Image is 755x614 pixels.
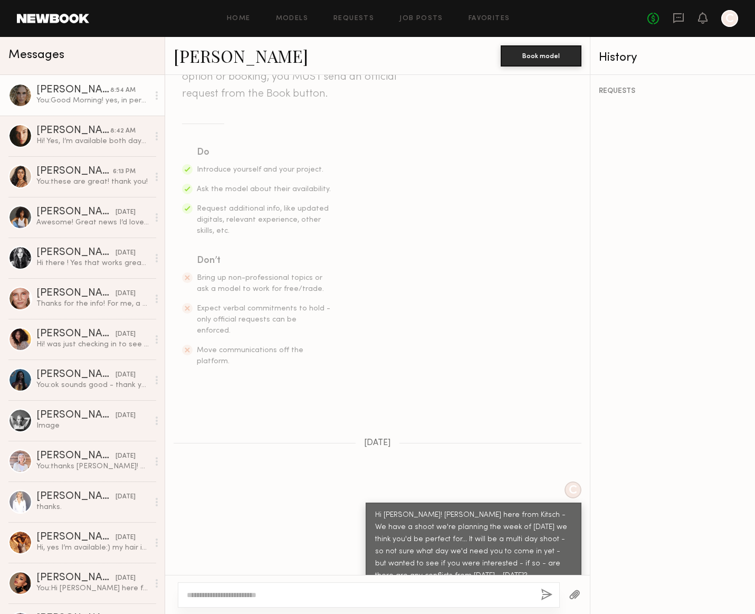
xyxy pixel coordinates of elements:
span: Ask the model about their availability. [197,186,331,193]
div: Hi there ! Yes that works great. Thank you :) [36,258,149,268]
div: Image [36,421,149,431]
div: [PERSON_NAME] [36,207,116,218]
div: [PERSON_NAME] [36,370,116,380]
button: Book model [501,45,581,67]
div: [DATE] [116,370,136,380]
span: Expect verbal commitments to hold - only official requests can be enforced. [197,305,330,334]
a: Book model [501,51,581,60]
div: You: Good Morning! yes, in perpetuity - though we do re-shoot every year it's easier for us to do... [36,96,149,106]
div: thanks. [36,502,149,512]
div: You: these are great! thank you! [36,177,149,187]
div: REQUESTS [599,88,747,95]
div: Hi [PERSON_NAME]! [PERSON_NAME] here from Kitsch - We have a shoot we're planning the week of [DA... [375,509,572,582]
div: 8:42 AM [110,126,136,136]
div: You: thanks [PERSON_NAME]! We'll get back to you shortly! [36,461,149,471]
div: [PERSON_NAME] [36,85,110,96]
div: Hi! Yes, I’m available both days 10th and 11th. but I’m booked on the 9th and 12th for other shoo... [36,136,149,146]
div: [DATE] [116,533,136,543]
a: Requests [333,15,374,22]
div: [DATE] [116,289,136,299]
div: [DATE] [116,248,136,258]
div: [PERSON_NAME] [36,410,116,421]
div: [PERSON_NAME] [36,126,110,136]
a: Models [276,15,308,22]
div: You: Hi [PERSON_NAME] here from Kitsch - We have a shoot we're planning the week of [DATE] we thi... [36,583,149,593]
a: Home [227,15,251,22]
a: Favorites [469,15,510,22]
div: Do [197,145,332,160]
div: [PERSON_NAME] [36,166,113,177]
div: [DATE] [116,207,136,218]
span: Bring up non-professional topics or ask a model to work for free/trade. [197,275,324,292]
div: [PERSON_NAME] [36,573,116,583]
div: [PERSON_NAME] [36,248,116,258]
span: Move communications off the platform. [197,347,303,365]
div: Hi, yes I’m available:) my hair is currently curly! [36,543,149,553]
div: [DATE] [116,492,136,502]
span: Request additional info, like updated digitals, relevant experience, other skills, etc. [197,205,329,234]
div: [PERSON_NAME] [36,288,116,299]
div: [DATE] [116,411,136,421]
a: [PERSON_NAME] [174,44,308,67]
div: History [599,52,747,64]
div: 8:54 AM [110,86,136,96]
div: You: ok sounds good - thank you! [36,380,149,390]
div: Don’t [197,253,332,268]
div: 6:13 PM [113,167,136,177]
a: Job Posts [399,15,443,22]
div: [PERSON_NAME] [36,451,116,461]
div: [PERSON_NAME] [36,492,116,502]
div: Thanks for the info! For me, a full day would be better [36,299,149,309]
span: [DATE] [364,439,391,448]
span: Messages [8,49,64,61]
div: Awesome! Great news I’d love you work with your team :) [36,218,149,228]
a: C [721,10,738,27]
div: [PERSON_NAME] [36,329,116,339]
div: [DATE] [116,329,136,339]
div: [DATE] [116,573,136,583]
span: Introduce yourself and your project. [197,166,323,173]
div: Hi! was just checking in to see if yall are still shooting this week? and if there is a specific ... [36,339,149,349]
div: [PERSON_NAME] [36,532,116,543]
div: [DATE] [116,451,136,461]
